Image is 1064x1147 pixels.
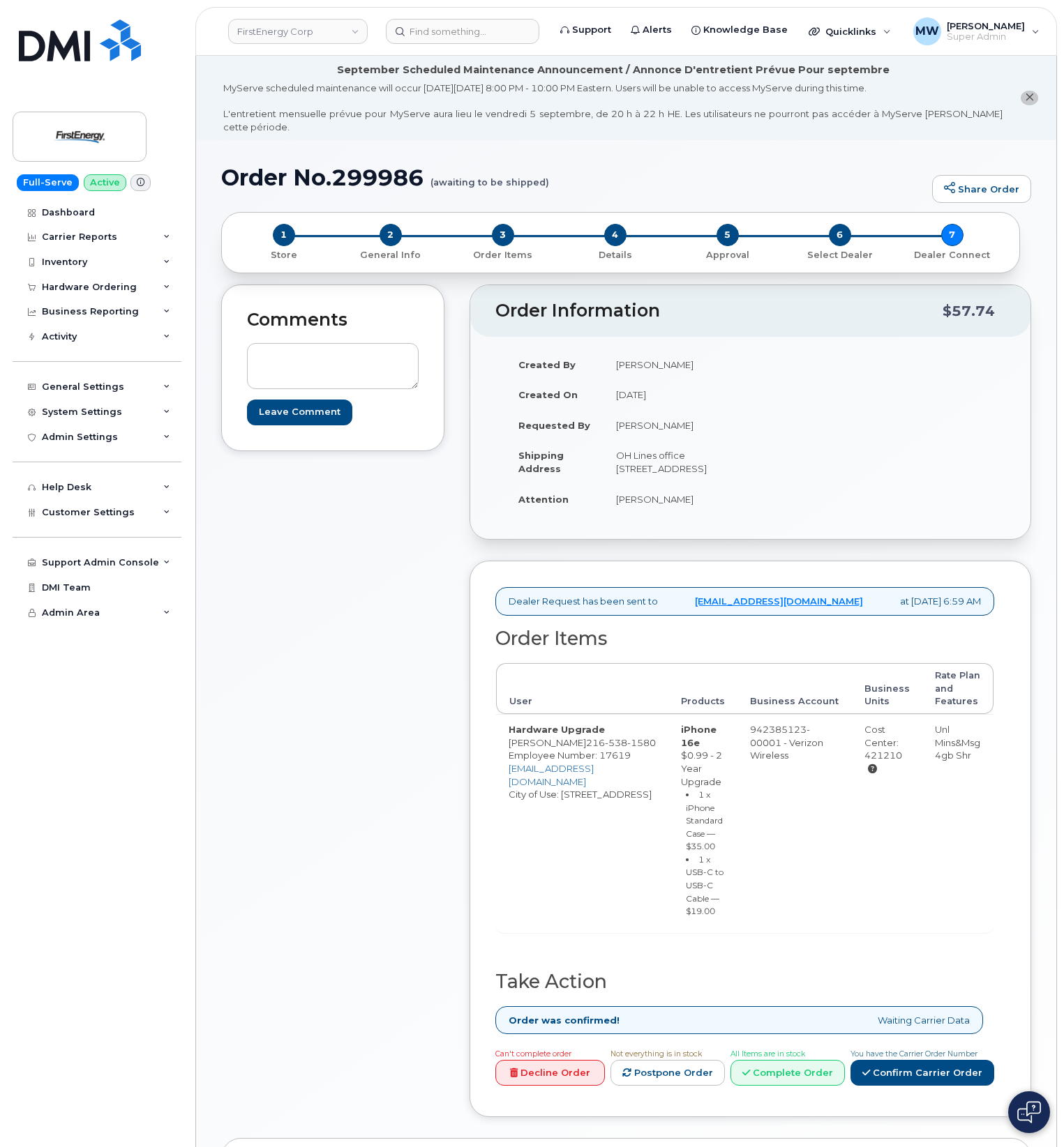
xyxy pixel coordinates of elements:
[943,298,995,324] div: $57.74
[610,1060,725,1086] a: Postpone Order
[717,224,739,246] span: 5
[604,440,740,483] td: OH Lines office [STREET_ADDRESS]
[922,714,994,932] td: Unl Mins&Msg 4gb Shr
[495,971,994,992] h2: Take Action
[668,714,737,932] td: $0.99 - 2 Year Upgrade
[789,249,890,261] p: Select Dealer
[627,737,656,748] span: 1580
[495,1006,983,1035] div: Waiting Carrier Data
[695,595,863,608] a: [EMAIL_ADDRESS][DOMAIN_NAME]
[1021,91,1038,105] button: close notification
[247,400,352,425] input: Leave Comment
[851,1060,994,1086] a: Confirm Carrier Order
[496,714,668,932] td: [PERSON_NAME] City of Use: [STREET_ADDRESS]
[221,165,925,190] h1: Order No.299986
[564,249,666,261] p: Details
[380,224,402,246] span: 2
[604,224,627,246] span: 4
[932,175,1031,203] a: Share Order
[686,854,724,916] small: 1 x USB-C to USB-C Cable — $19.00
[730,1049,805,1058] span: All Items are in stock
[518,420,590,431] strong: Requested By
[518,494,569,505] strong: Attention
[737,714,851,932] td: 942385123-00001 - Verizon Wireless
[447,246,559,261] a: 3 Order Items
[610,1049,702,1058] span: Not everything is in stock
[851,1049,977,1058] span: You have the Carrier Order Number
[509,763,594,787] a: [EMAIL_ADDRESS][DOMAIN_NAME]
[223,82,1003,133] div: MyServe scheduled maintenance will occur [DATE][DATE] 8:00 PM - 10:00 PM Eastern. Users will be u...
[922,663,994,714] th: Rate Plan and Features
[604,379,740,410] td: [DATE]
[495,587,994,616] div: Dealer Request has been sent to at [DATE] 6:59 AM
[492,224,514,246] span: 3
[430,165,549,187] small: (awaiting to be shipped)
[518,359,576,370] strong: Created By
[829,224,851,246] span: 6
[730,1060,845,1086] a: Complete Order
[677,249,778,261] p: Approval
[337,63,890,77] div: September Scheduled Maintenance Announcement / Annonce D'entretient Prévue Pour septembre
[518,450,564,474] strong: Shipping Address
[233,246,334,261] a: 1 Store
[668,663,737,714] th: Products
[452,249,553,261] p: Order Items
[334,246,447,261] a: 2 General Info
[509,750,631,761] span: Employee Number: 17619
[737,663,851,714] th: Business Account
[686,789,723,851] small: 1 x iPhone Standard Case — $35.00
[559,246,671,261] a: 4 Details
[495,1049,571,1058] span: Can't complete order
[604,484,740,515] td: [PERSON_NAME]
[518,389,578,400] strong: Created On
[495,301,943,321] h2: Order Information
[605,737,627,748] span: 538
[509,1014,620,1027] strong: Order was confirmed!
[496,663,668,714] th: User
[273,224,295,246] span: 1
[586,737,656,748] span: 216
[1017,1101,1041,1123] img: Open chat
[509,724,605,735] strong: Hardware Upgrade
[671,246,784,261] a: 5 Approval
[495,628,994,649] h2: Order Items
[604,349,740,380] td: [PERSON_NAME]
[247,310,419,330] h2: Comments
[604,410,740,441] td: [PERSON_NAME]
[681,724,717,748] strong: iPhone 16e
[852,663,922,714] th: Business Units
[784,246,896,261] a: 6 Select Dealer
[340,249,441,261] p: General Info
[495,1060,605,1086] a: Decline Order
[239,249,329,261] p: Store
[864,723,910,775] div: Cost Center: 421210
